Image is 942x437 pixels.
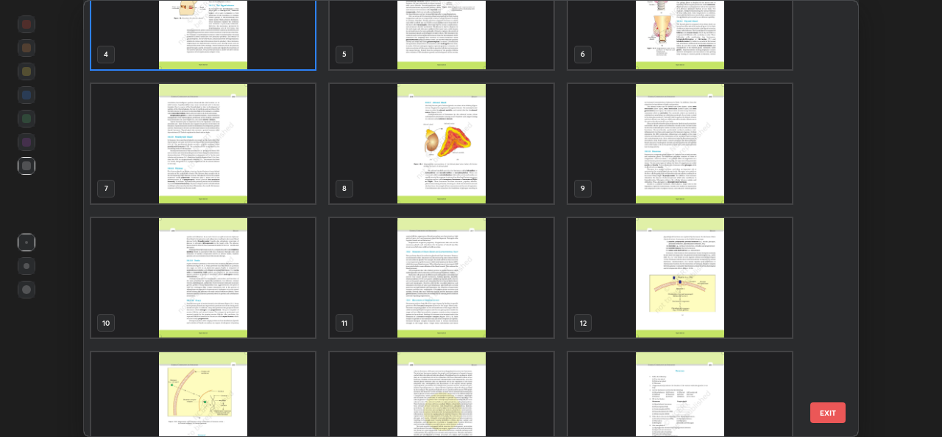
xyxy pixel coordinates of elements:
[568,218,792,338] img: 175989358595BE31.pdf
[810,402,846,423] button: EXIT
[91,218,315,338] img: 175989358595BE31.pdf
[330,218,553,338] img: 175989358595BE31.pdf
[84,1,832,436] div: grid
[330,84,553,203] img: 175989358595BE31.pdf
[91,84,315,203] img: 175989358595BE31.pdf
[568,84,792,203] img: 175989358595BE31.pdf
